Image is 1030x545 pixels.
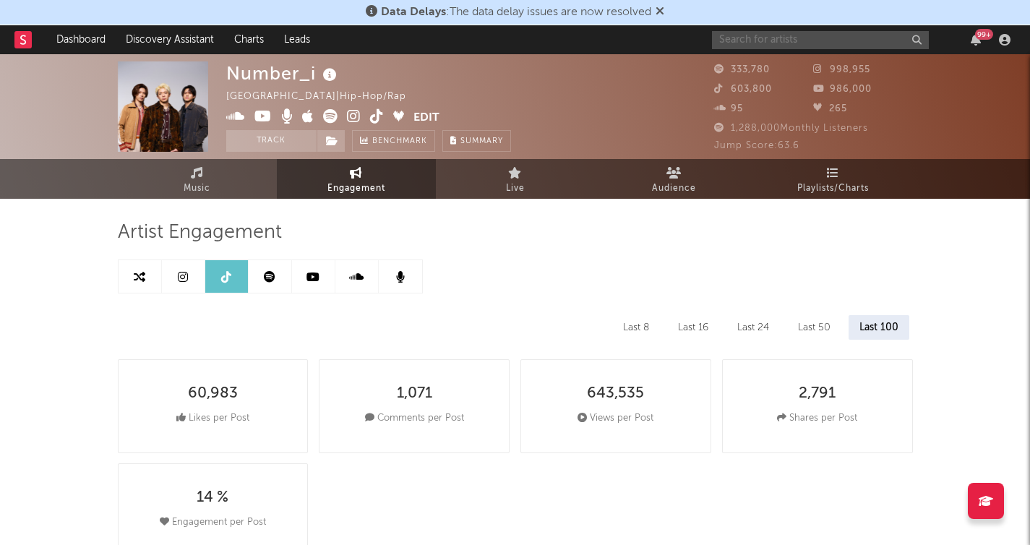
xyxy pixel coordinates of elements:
[971,34,981,46] button: 99+
[712,31,929,49] input: Search for artists
[365,410,464,427] div: Comments per Post
[184,180,210,197] span: Music
[595,159,754,199] a: Audience
[352,130,435,152] a: Benchmark
[667,315,719,340] div: Last 16
[714,65,770,74] span: 333,780
[797,180,869,197] span: Playlists/Charts
[436,159,595,199] a: Live
[176,410,249,427] div: Likes per Post
[813,65,870,74] span: 998,955
[714,104,743,113] span: 95
[777,410,857,427] div: Shares per Post
[787,315,841,340] div: Last 50
[442,130,511,152] button: Summary
[714,141,799,150] span: Jump Score: 63.6
[274,25,320,54] a: Leads
[714,124,868,133] span: 1,288,000 Monthly Listeners
[188,385,238,403] div: 60,983
[754,159,913,199] a: Playlists/Charts
[197,489,228,507] div: 14 %
[46,25,116,54] a: Dashboard
[226,61,340,85] div: Number_i
[975,29,993,40] div: 99 +
[226,88,423,106] div: [GEOGRAPHIC_DATA] | Hip-Hop/Rap
[714,85,772,94] span: 603,800
[226,130,317,152] button: Track
[116,25,224,54] a: Discovery Assistant
[327,180,385,197] span: Engagement
[813,104,847,113] span: 265
[813,85,872,94] span: 986,000
[460,137,503,145] span: Summary
[849,315,909,340] div: Last 100
[612,315,660,340] div: Last 8
[799,385,836,403] div: 2,791
[224,25,274,54] a: Charts
[118,224,282,241] span: Artist Engagement
[372,133,427,150] span: Benchmark
[160,514,266,531] div: Engagement per Post
[587,385,644,403] div: 643,535
[506,180,525,197] span: Live
[656,7,664,18] span: Dismiss
[413,109,439,127] button: Edit
[381,7,446,18] span: Data Delays
[397,385,432,403] div: 1,071
[578,410,653,427] div: Views per Post
[381,7,651,18] span: : The data delay issues are now resolved
[652,180,696,197] span: Audience
[118,159,277,199] a: Music
[726,315,780,340] div: Last 24
[277,159,436,199] a: Engagement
